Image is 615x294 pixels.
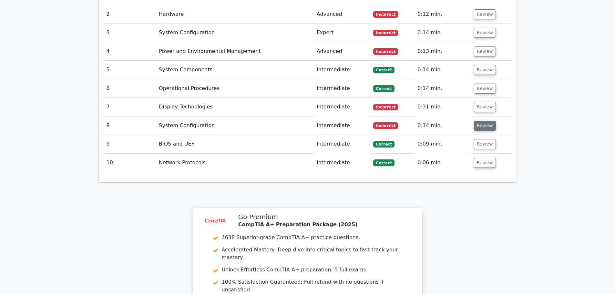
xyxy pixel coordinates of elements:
[474,121,496,131] button: Review
[104,24,157,42] td: 3
[415,42,471,61] td: 0:13 min.
[314,98,371,116] td: Intermediate
[314,135,371,153] td: Intermediate
[415,5,471,24] td: 0:12 min.
[474,65,496,75] button: Review
[474,158,496,168] button: Review
[373,122,398,129] span: Incorrect
[156,5,314,24] td: Hardware
[104,98,157,116] td: 7
[474,46,496,56] button: Review
[104,154,157,172] td: 10
[314,61,371,79] td: Intermediate
[314,42,371,61] td: Advanced
[104,61,157,79] td: 5
[474,139,496,149] button: Review
[156,117,314,135] td: System Configuration
[373,159,394,166] span: Correct
[415,24,471,42] td: 0:14 min.
[373,67,394,73] span: Correct
[314,24,371,42] td: Expert
[156,135,314,153] td: BIOS and UEFI
[314,79,371,98] td: Intermediate
[156,154,314,172] td: Network Protocols
[373,104,398,110] span: Incorrect
[373,85,394,92] span: Correct
[474,84,496,94] button: Review
[314,5,371,24] td: Advanced
[415,79,471,98] td: 0:14 min.
[156,61,314,79] td: System Components
[373,30,398,36] span: Incorrect
[104,42,157,61] td: 4
[104,117,157,135] td: 8
[104,135,157,153] td: 9
[156,42,314,61] td: Power and Environmental Management
[104,5,157,24] td: 2
[104,79,157,98] td: 6
[373,11,398,17] span: Incorrect
[415,117,471,135] td: 0:14 min.
[373,48,398,55] span: Incorrect
[474,28,496,38] button: Review
[314,154,371,172] td: Intermediate
[415,98,471,116] td: 0:31 min.
[156,24,314,42] td: System Configuration
[314,117,371,135] td: Intermediate
[156,98,314,116] td: Display Technologies
[415,135,471,153] td: 0:09 min.
[474,102,496,112] button: Review
[156,79,314,98] td: Operational Procedures
[415,154,471,172] td: 0:06 min.
[474,9,496,19] button: Review
[415,61,471,79] td: 0:14 min.
[373,141,394,147] span: Correct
